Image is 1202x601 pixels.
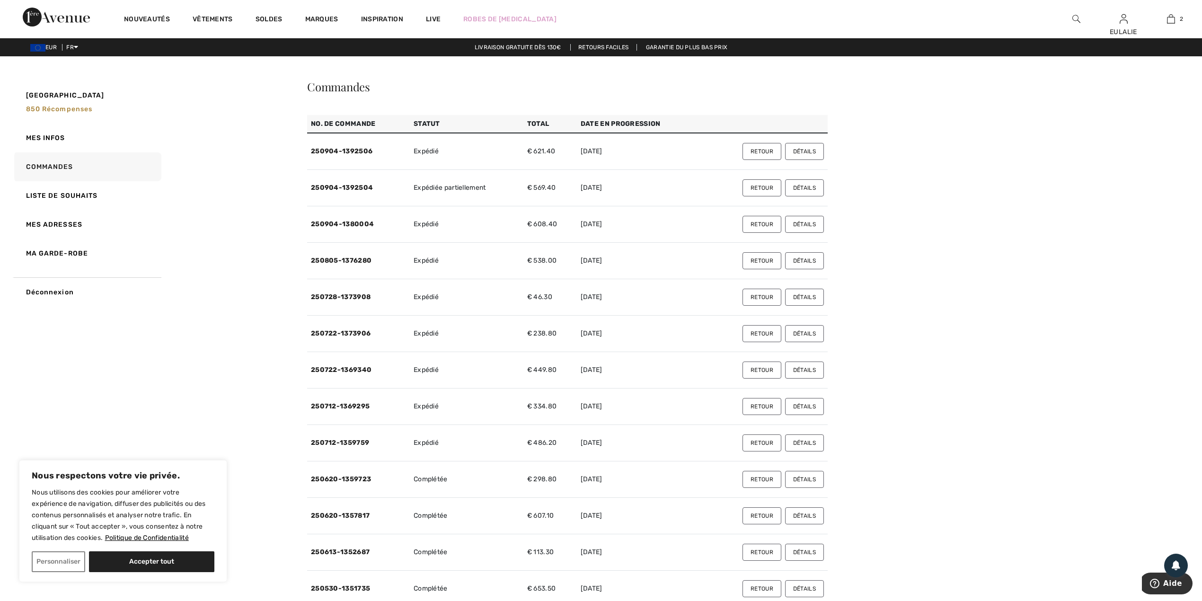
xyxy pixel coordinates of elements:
[742,252,781,269] button: Retour
[785,398,824,415] button: Détails
[785,289,824,306] button: Détails
[785,362,824,379] button: Détails
[742,580,781,597] button: Retour
[32,551,85,572] button: Personnaliser
[523,243,577,279] td: € 538.00
[577,206,701,243] td: [DATE]
[32,487,214,544] p: Nous utilisons des cookies pour améliorer votre expérience de navigation, diffuser des publicités...
[19,460,227,582] div: Nous respectons votre vie privée.
[26,90,105,100] span: [GEOGRAPHIC_DATA]
[307,81,828,92] div: Commandes
[361,15,403,25] span: Inspiration
[12,210,161,239] a: Mes adresses
[785,434,824,451] button: Détails
[785,544,824,561] button: Détails
[785,252,824,269] button: Détails
[577,352,701,389] td: [DATE]
[742,507,781,524] button: Retour
[426,14,441,24] a: Live
[523,352,577,389] td: € 449.80
[23,8,90,27] img: 1ère Avenue
[523,498,577,534] td: € 607.10
[785,580,824,597] button: Détails
[742,289,781,306] button: Retour
[467,44,569,51] a: Livraison gratuite dès 130€
[785,471,824,488] button: Détails
[577,461,701,498] td: [DATE]
[463,14,557,24] a: Robes de [MEDICAL_DATA]
[523,279,577,316] td: € 46.30
[311,256,371,265] a: 250805-1376280
[311,548,370,556] a: 250613-1352687
[12,124,161,152] a: Mes infos
[1072,13,1080,25] img: recherche
[785,325,824,342] button: Détails
[12,239,161,268] a: Ma garde-robe
[311,475,371,483] a: 250620-1359723
[66,44,78,51] span: FR
[1142,573,1193,596] iframe: Ouvre un widget dans lequel vous pouvez trouver plus d’informations
[311,439,369,447] a: 250712-1359759
[311,512,370,520] a: 250620-1357817
[577,534,701,571] td: [DATE]
[410,206,523,243] td: Expédié
[523,206,577,243] td: € 608.40
[410,461,523,498] td: Complétée
[742,434,781,451] button: Retour
[1167,13,1175,25] img: Mon panier
[311,184,373,192] a: 250904-1392504
[1100,27,1147,37] div: EULALIE
[311,293,371,301] a: 250728-1373908
[256,15,283,25] a: Soldes
[785,216,824,233] button: Détails
[577,115,701,133] th: Date en progression
[89,551,214,572] button: Accepter tout
[410,498,523,534] td: Complétée
[577,498,701,534] td: [DATE]
[410,534,523,571] td: Complétée
[124,15,170,25] a: Nouveautés
[523,115,577,133] th: Total
[577,389,701,425] td: [DATE]
[577,243,701,279] td: [DATE]
[30,44,61,51] span: EUR
[1180,15,1183,23] span: 2
[785,507,824,524] button: Détails
[410,133,523,170] td: Expédié
[577,170,701,206] td: [DATE]
[577,133,701,170] td: [DATE]
[193,15,233,25] a: Vêtements
[410,425,523,461] td: Expédié
[311,147,372,155] a: 250904-1392506
[523,316,577,352] td: € 238.80
[523,425,577,461] td: € 486.20
[12,181,161,210] a: Liste de souhaits
[577,279,701,316] td: [DATE]
[577,316,701,352] td: [DATE]
[523,389,577,425] td: € 334.80
[410,352,523,389] td: Expédié
[742,325,781,342] button: Retour
[105,533,189,542] a: Politique de Confidentialité
[742,471,781,488] button: Retour
[30,44,45,52] img: Euro
[1148,13,1194,25] a: 2
[311,584,370,592] a: 250530-1351735
[32,470,214,481] p: Nous respectons votre vie privée.
[12,277,161,307] a: Déconnexion
[307,115,410,133] th: No. de Commande
[742,362,781,379] button: Retour
[410,389,523,425] td: Expédié
[570,44,637,51] a: Retours faciles
[785,143,824,160] button: Détails
[305,15,338,25] a: Marques
[1120,14,1128,23] a: Se connecter
[410,115,523,133] th: Statut
[311,329,371,337] a: 250722-1373906
[12,152,161,181] a: Commandes
[523,170,577,206] td: € 569.40
[410,243,523,279] td: Expédié
[1120,13,1128,25] img: Mes infos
